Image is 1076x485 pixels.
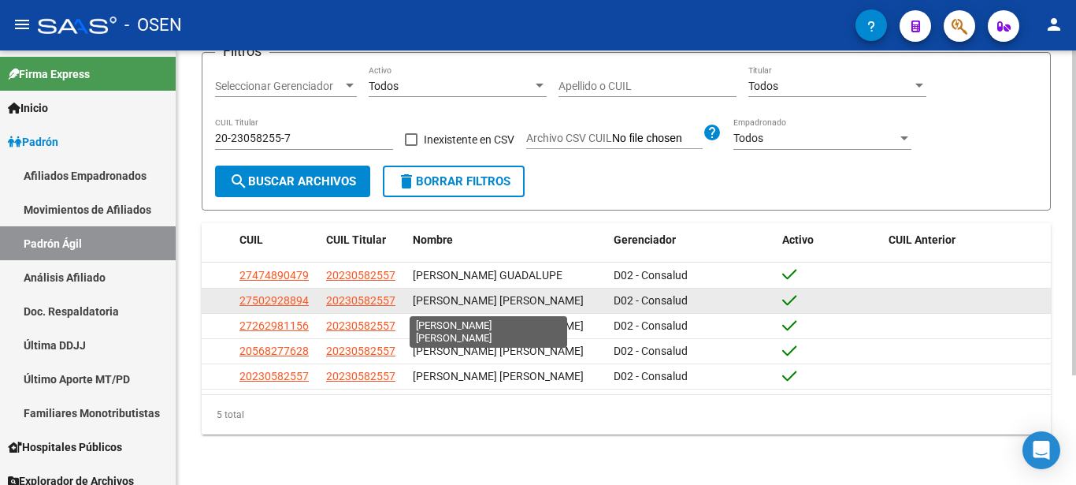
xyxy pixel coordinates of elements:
[397,172,416,191] mat-icon: delete
[8,133,58,151] span: Padrón
[607,223,777,257] datatable-header-cell: Gerenciador
[239,370,309,382] span: 20230582557
[424,130,514,149] span: Inexistente en CSV
[413,269,562,282] span: [PERSON_NAME] GUADALUPE
[1044,15,1063,34] mat-icon: person
[320,223,406,257] datatable-header-cell: CUIL Titular
[239,345,309,357] span: 20568277628
[614,319,688,332] span: D02 - Consalud
[614,269,688,282] span: D02 - Consalud
[406,223,607,257] datatable-header-cell: Nombre
[239,294,309,307] span: 27502928894
[326,345,395,357] span: 20230582557
[397,174,510,188] span: Borrar Filtros
[614,233,676,246] span: Gerenciador
[326,319,395,332] span: 20230582557
[8,99,48,117] span: Inicio
[202,395,1051,435] div: 5 total
[229,174,356,188] span: Buscar Archivos
[413,294,584,307] span: [PERSON_NAME] [PERSON_NAME]
[326,294,395,307] span: 20230582557
[614,370,688,382] span: D02 - Consalud
[8,438,122,456] span: Hospitales Públicos
[748,80,778,92] span: Todos
[13,15,32,34] mat-icon: menu
[369,80,399,92] span: Todos
[326,269,395,282] span: 20230582557
[233,223,320,257] datatable-header-cell: CUIL
[383,166,525,197] button: Borrar Filtros
[703,123,722,142] mat-icon: help
[239,269,309,282] span: 27474890479
[215,80,343,93] span: Seleccionar Gerenciador
[413,370,584,382] span: [PERSON_NAME] [PERSON_NAME]
[413,345,584,357] span: [PERSON_NAME] [PERSON_NAME]
[124,8,182,43] span: - OSEN
[326,370,395,382] span: 20230582557
[326,233,386,246] span: CUIL Titular
[239,233,263,246] span: CUIL
[612,132,703,146] input: Archivo CSV CUIL
[526,132,612,144] span: Archivo CSV CUIL
[782,233,814,246] span: Activo
[413,233,453,246] span: Nombre
[215,40,269,62] h3: Filtros
[776,223,882,257] datatable-header-cell: Activo
[8,65,90,83] span: Firma Express
[733,132,763,144] span: Todos
[1022,431,1060,469] div: Open Intercom Messenger
[889,233,955,246] span: CUIL Anterior
[229,172,248,191] mat-icon: search
[614,345,688,357] span: D02 - Consalud
[413,319,584,332] span: [PERSON_NAME] [PERSON_NAME]
[239,319,309,332] span: 27262981156
[215,166,370,197] button: Buscar Archivos
[882,223,1052,257] datatable-header-cell: CUIL Anterior
[614,294,688,307] span: D02 - Consalud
